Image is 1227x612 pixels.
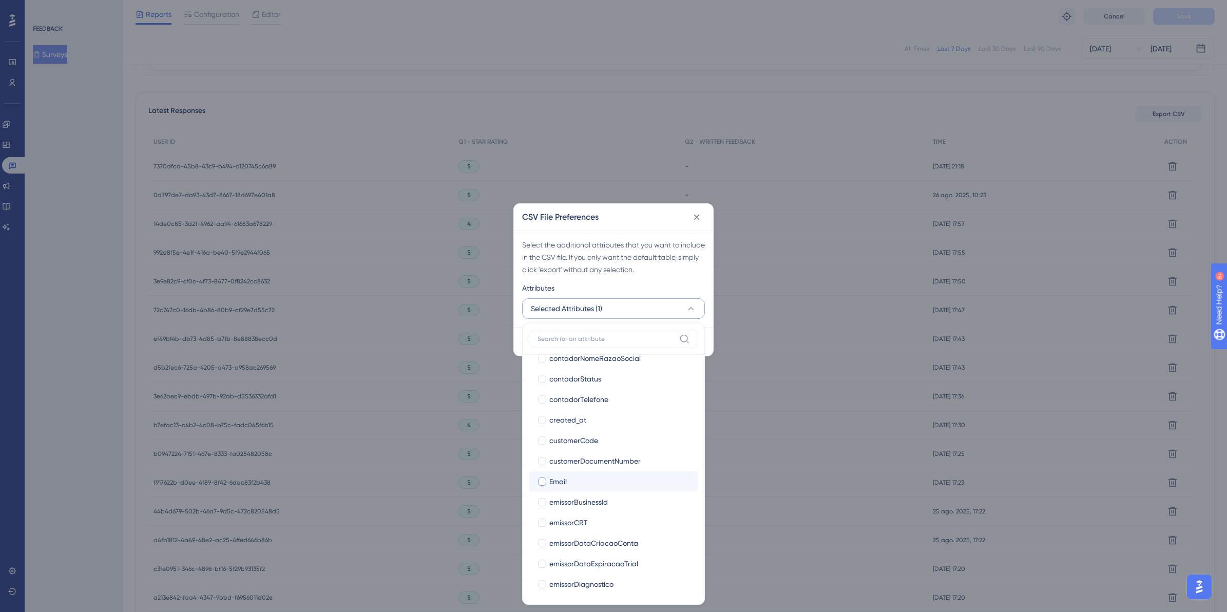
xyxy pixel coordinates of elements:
span: emissorDataExpiracaoTrial [549,558,638,570]
span: customerDocumentNumber [549,455,641,467]
div: Select the additional attributes that you want to include in the CSV file. If you only want the d... [522,239,705,276]
span: customerCode [549,434,598,447]
span: created_at [549,414,586,426]
span: Selected Attributes (1) [531,302,602,315]
span: contadorTelefone [549,393,608,406]
span: emissorDiagnostico [549,578,613,590]
span: contadorStatus [549,373,601,385]
input: Search for an attribute [538,335,675,343]
iframe: UserGuiding AI Assistant Launcher [1184,571,1215,602]
span: Email [549,475,567,488]
span: emissorDataCriacaoConta [549,537,638,549]
span: emissorBusinessId [549,496,608,508]
span: emissorCRT [549,517,588,529]
span: contadorNomeRazaoSocial [549,352,641,365]
h2: CSV File Preferences [522,211,599,223]
span: Attributes [522,282,554,294]
span: Need Help? [24,3,64,15]
div: 9+ [70,5,76,13]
